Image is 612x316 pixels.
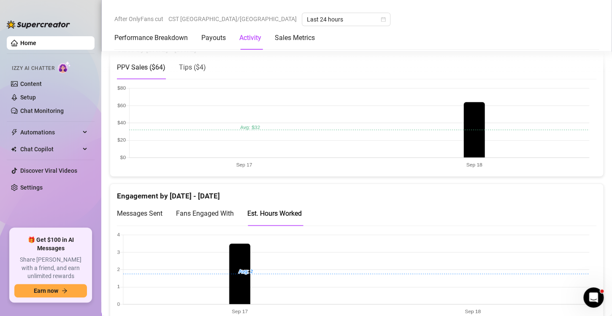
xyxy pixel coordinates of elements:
span: Fans Engaged With [176,209,234,217]
span: 🎁 Get $100 in AI Messages [14,236,87,252]
div: Engagement by [DATE] - [DATE] [117,184,596,202]
span: PPV Sales ( $64 ) [117,63,165,71]
span: Automations [20,126,80,139]
a: Chat Monitoring [20,107,64,114]
span: Share [PERSON_NAME] with a friend, and earn unlimited rewards [14,256,87,281]
div: Performance Breakdown [114,33,188,43]
span: Last 24 hours [307,13,385,26]
iframe: Intercom live chat [583,287,604,308]
span: Messages Sent [117,209,162,217]
span: After OnlyFans cut [114,13,163,25]
div: Est. Hours Worked [247,208,302,219]
img: AI Chatter [58,61,71,73]
img: logo-BBDzfeDw.svg [7,20,70,29]
div: Sales Metrics [275,33,315,43]
div: Payouts [201,33,226,43]
span: CST [GEOGRAPHIC_DATA]/[GEOGRAPHIC_DATA] [168,13,297,25]
a: Settings [20,184,43,191]
a: Home [20,40,36,46]
a: Content [20,80,42,87]
span: arrow-right [62,288,68,294]
span: calendar [381,17,386,22]
span: Earn now [34,287,58,294]
span: Tips ( $4 ) [179,63,206,71]
a: Discover Viral Videos [20,167,77,174]
button: Earn nowarrow-right [14,284,87,297]
img: Chat Copilot [11,146,16,152]
span: Chat Copilot [20,142,80,156]
a: Setup [20,94,36,101]
span: thunderbolt [11,129,18,136]
span: Izzy AI Chatter [12,64,54,72]
div: Activity [239,33,261,43]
